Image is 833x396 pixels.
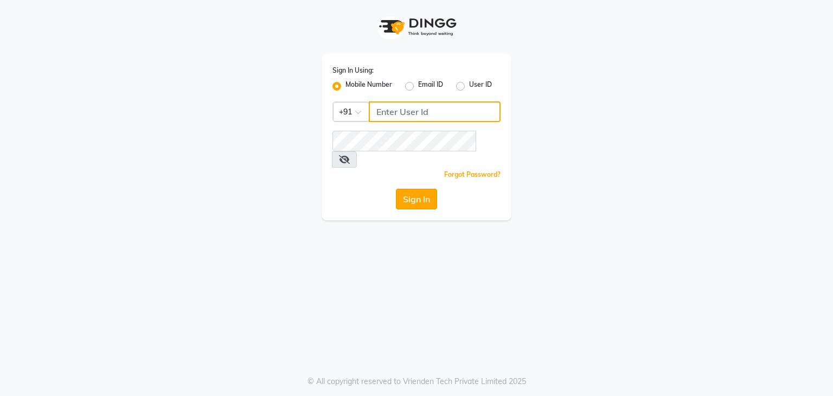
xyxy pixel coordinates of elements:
[469,80,492,93] label: User ID
[418,80,443,93] label: Email ID
[396,189,437,209] button: Sign In
[332,66,374,75] label: Sign In Using:
[332,131,476,151] input: Username
[345,80,392,93] label: Mobile Number
[444,170,501,178] a: Forgot Password?
[373,11,460,43] img: logo1.svg
[369,101,501,122] input: Username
